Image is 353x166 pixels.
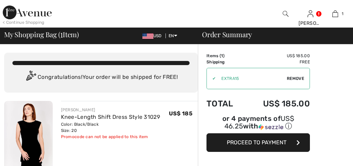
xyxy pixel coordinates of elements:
[216,68,287,89] input: Promo code
[61,134,160,140] div: Promocode can not be applied to this item
[206,115,310,133] div: or 4 payments ofUS$ 46.25withSezzle Click to learn more about Sezzle
[224,114,294,130] span: US$ 46.25
[244,59,310,65] td: Free
[227,139,286,146] span: Proceed to Payment
[169,33,177,38] span: EN
[244,92,310,115] td: US$ 185.00
[206,53,244,59] td: Items ( )
[259,124,283,130] img: Sezzle
[61,114,160,120] a: Knee-Length Shift Dress Style 31029
[12,71,190,84] div: Congratulations! Your order will be shipped for FREE!
[307,10,313,17] a: Sign In
[221,53,223,58] span: 1
[287,75,304,82] span: Remove
[207,75,216,82] div: ✔
[24,71,38,84] img: Congratulation2.svg
[244,53,310,59] td: US$ 185.00
[3,6,52,19] img: 1ère Avenue
[307,10,313,18] img: My Info
[3,19,44,25] div: < Continue Shopping
[60,29,63,38] span: 1
[332,10,338,18] img: My Bag
[194,31,349,38] div: Order Summary
[169,110,192,117] span: US$ 185
[142,33,164,38] span: USD
[4,31,79,38] span: My Shopping Bag ( Item)
[342,11,343,17] span: 1
[206,133,310,152] button: Proceed to Payment
[283,10,289,18] img: search the website
[206,92,244,115] td: Total
[142,33,153,39] img: US Dollar
[299,20,323,27] div: [PERSON_NAME]
[61,107,160,113] div: [PERSON_NAME]
[206,115,310,131] div: or 4 payments of with
[206,59,244,65] td: Shipping
[61,121,160,134] div: Color: Black/Black Size: 20
[323,10,347,18] a: 1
